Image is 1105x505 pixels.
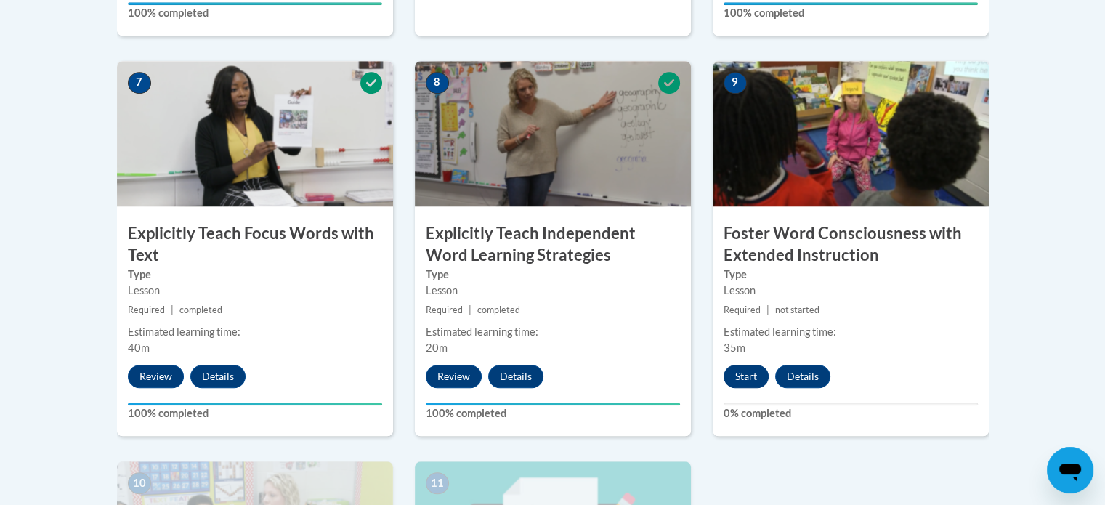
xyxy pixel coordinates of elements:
label: 100% completed [426,405,680,421]
span: | [766,304,769,315]
button: Details [775,365,830,388]
h3: Explicitly Teach Independent Word Learning Strategies [415,222,691,267]
div: Estimated learning time: [426,324,680,340]
label: 100% completed [128,405,382,421]
div: Estimated learning time: [724,324,978,340]
h3: Explicitly Teach Focus Words with Text [117,222,393,267]
div: Your progress [426,403,680,405]
div: Lesson [724,283,978,299]
span: not started [775,304,819,315]
span: 10 [128,472,151,494]
span: 9 [724,72,747,94]
button: Details [488,365,543,388]
span: 7 [128,72,151,94]
label: Type [128,267,382,283]
span: completed [179,304,222,315]
label: Type [724,267,978,283]
button: Details [190,365,246,388]
div: Your progress [128,403,382,405]
span: Required [724,304,761,315]
label: Type [426,267,680,283]
div: Lesson [426,283,680,299]
div: Your progress [724,2,978,5]
iframe: Button to launch messaging window [1047,447,1093,493]
div: Estimated learning time: [128,324,382,340]
span: 35m [724,342,745,354]
img: Course Image [117,61,393,206]
img: Course Image [415,61,691,206]
div: Your progress [128,2,382,5]
span: 20m [426,342,448,354]
label: 100% completed [128,5,382,21]
span: Required [426,304,463,315]
button: Start [724,365,769,388]
button: Review [426,365,482,388]
span: 40m [128,342,150,354]
label: 100% completed [724,5,978,21]
button: Review [128,365,184,388]
div: Lesson [128,283,382,299]
span: completed [477,304,520,315]
span: Required [128,304,165,315]
h3: Foster Word Consciousness with Extended Instruction [713,222,989,267]
span: | [171,304,174,315]
span: | [469,304,471,315]
label: 0% completed [724,405,978,421]
span: 11 [426,472,449,494]
img: Course Image [713,61,989,206]
span: 8 [426,72,449,94]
